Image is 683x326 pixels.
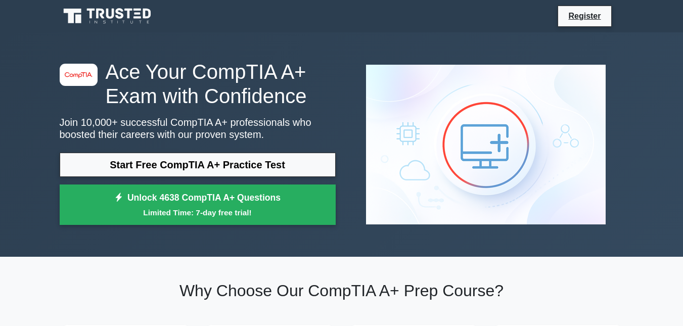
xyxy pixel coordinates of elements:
h2: Why Choose Our CompTIA A+ Prep Course? [60,281,624,300]
a: Start Free CompTIA A+ Practice Test [60,153,336,177]
p: Join 10,000+ successful CompTIA A+ professionals who boosted their careers with our proven system. [60,116,336,141]
h1: Ace Your CompTIA A+ Exam with Confidence [60,60,336,108]
a: Unlock 4638 CompTIA A+ QuestionsLimited Time: 7-day free trial! [60,184,336,225]
img: CompTIA A+ Preview [358,57,614,232]
small: Limited Time: 7-day free trial! [72,207,323,218]
a: Register [562,10,607,22]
